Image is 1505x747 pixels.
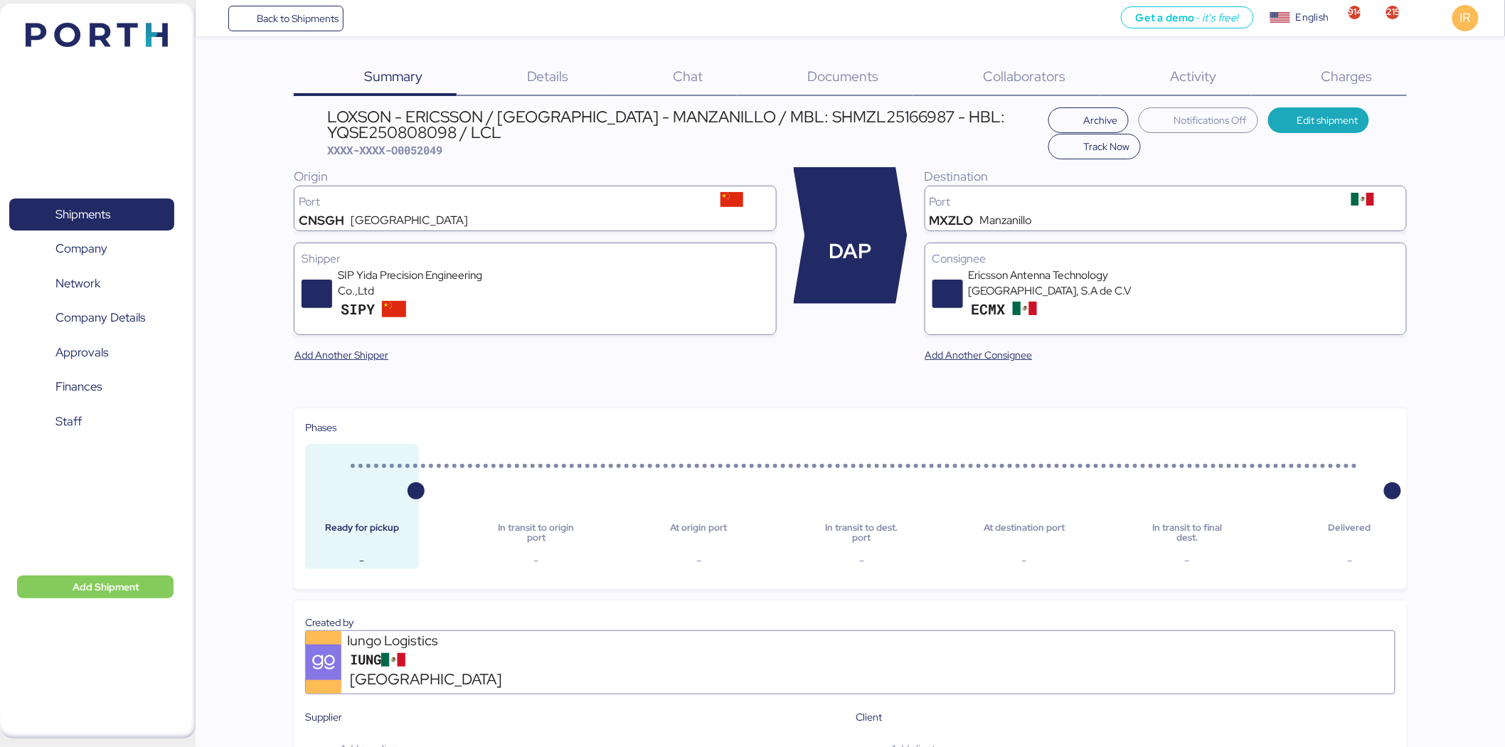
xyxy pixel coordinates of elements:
button: Menu [204,6,228,31]
button: Add Shipment [17,576,174,598]
button: Notifications Off [1139,107,1258,133]
span: Company [55,238,107,259]
div: CNSGH [299,215,344,226]
span: Archive [1083,112,1117,129]
span: IR [1460,9,1471,27]
div: Shipper [302,250,768,267]
div: Created by [305,615,1395,630]
div: - [491,552,582,569]
div: Ready for pickup [317,523,408,544]
button: Track Now [1048,134,1142,159]
a: Company Details [9,302,174,334]
span: Track Now [1083,138,1129,155]
a: Network [9,267,174,300]
div: At destination port [979,523,1070,544]
div: Iungo Logistics [347,631,518,650]
div: Port [299,196,693,208]
div: Manzanillo [979,215,1031,226]
span: Shipments [55,204,110,225]
div: - [1142,552,1233,569]
div: In transit to final dest. [1142,523,1233,544]
div: MXZLO [930,215,974,226]
button: Add Another Consignee [914,342,1044,368]
span: Add Another Consignee [925,346,1033,364]
span: Notifications Off [1174,112,1247,129]
div: Port [930,196,1324,208]
div: Consignee [932,250,1399,267]
span: Charges [1321,67,1373,85]
span: DAP [829,236,872,267]
span: Chat [674,67,703,85]
div: Phases [305,420,1395,435]
span: Approvals [55,342,108,363]
div: In transit to dest. port [816,523,907,544]
a: Back to Shipments [228,6,344,31]
button: Archive [1048,107,1129,133]
span: Staff [55,411,82,432]
div: English [1296,10,1329,25]
button: Edit shipment [1268,107,1370,133]
div: - [1304,552,1395,569]
span: XXXX-XXXX-O0052049 [327,143,442,157]
span: Back to Shipments [257,10,339,27]
div: SIP Yida Precision Engineering Co.,Ltd [338,267,509,299]
span: Finances [55,376,102,397]
div: - [317,552,408,569]
a: Staff [9,405,174,438]
div: Origin [294,167,776,186]
span: Company Details [55,307,145,328]
div: Destination [925,167,1407,186]
div: [GEOGRAPHIC_DATA] [351,215,468,226]
span: Activity [1171,67,1217,85]
a: Finances [9,371,174,403]
a: Approvals [9,337,174,369]
span: Edit shipment [1297,112,1358,129]
span: Summary [364,67,422,85]
a: Shipments [9,198,174,231]
span: Add Another Shipper [294,346,388,364]
div: Ericsson Antenna Technology [GEOGRAPHIC_DATA], S.A de C.V [969,267,1139,299]
div: - [816,552,907,569]
div: LOXSON - ERICSSON / [GEOGRAPHIC_DATA] - MANZANILLO / MBL: SHMZL25166987 - HBL: YQSE250808098 / LCL [327,109,1041,141]
div: - [979,552,1070,569]
span: Documents [808,67,879,85]
button: Add Another Shipper [283,342,400,368]
div: Delivered [1304,523,1395,544]
span: Collaborators [984,67,1066,85]
div: In transit to origin port [491,523,582,544]
span: Details [527,67,569,85]
a: Company [9,233,174,265]
div: - [654,552,745,569]
span: Network [55,273,100,294]
span: Add Shipment [73,578,139,595]
div: At origin port [654,523,745,544]
span: [GEOGRAPHIC_DATA] [350,668,501,691]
